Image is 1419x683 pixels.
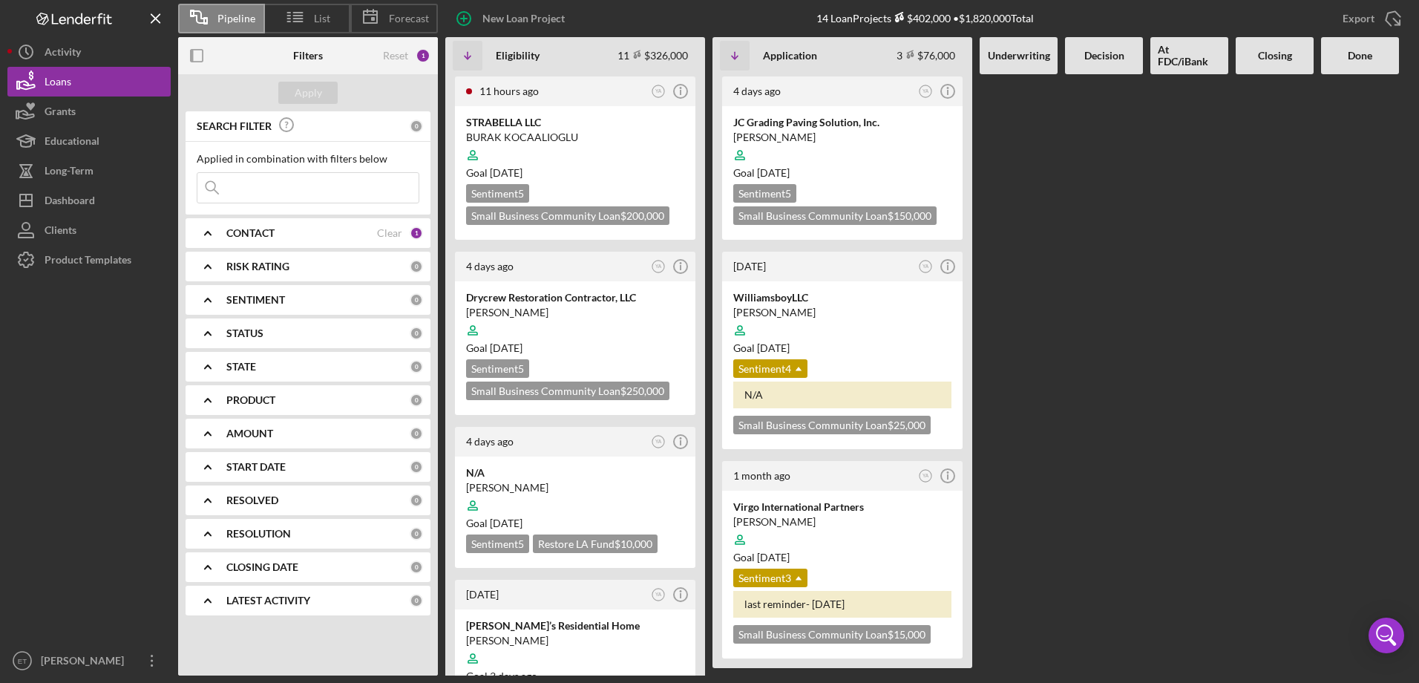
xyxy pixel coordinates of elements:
[226,494,278,506] b: RESOLVED
[1158,44,1221,68] b: At FDC/iBank
[490,166,522,179] time: 10/13/2025
[7,646,171,676] button: ET[PERSON_NAME]
[226,227,275,239] b: CONTACT
[45,97,76,130] div: Grants
[7,126,171,156] button: Educational
[7,156,171,186] button: Long-Term
[226,428,273,439] b: AMOUNT
[410,327,423,340] div: 0
[922,88,929,94] text: YA
[45,215,76,249] div: Clients
[466,130,684,145] div: BURAK KOCAALIOGLU
[733,341,790,354] span: Goal
[453,249,698,417] a: 4 days agoYADrycrew Restoration Contractor, LLC[PERSON_NAME]Goal [DATE]Sentiment5Small Business C...
[482,4,565,33] div: New Loan Project
[7,97,171,126] button: Grants
[226,528,291,540] b: RESOLUTION
[466,184,529,203] div: Sentiment 5
[7,37,171,67] button: Activity
[7,215,171,245] a: Clients
[416,48,430,63] div: 1
[733,469,790,482] time: 2025-07-21 05:48
[226,294,285,306] b: SENTIMENT
[466,382,669,400] div: Small Business Community Loan $250,000
[197,153,419,165] div: Applied in combination with filters below
[733,290,951,305] div: WilliamsboyLLC
[7,186,171,215] button: Dashboard
[733,591,951,618] div: last reminder- [DATE]
[410,293,423,307] div: 0
[7,245,171,275] a: Product Templates
[466,633,684,648] div: [PERSON_NAME]
[649,585,669,605] button: YA
[479,85,539,97] time: 2025-09-02 05:16
[226,261,289,272] b: RISK RATING
[655,592,662,597] text: YA
[490,670,537,682] time: 08/30/2025
[649,82,669,102] button: YA
[655,88,662,94] text: YA
[733,416,931,434] div: Small Business Community Loan $25,000
[7,67,171,97] a: Loans
[466,465,684,480] div: N/A
[226,394,275,406] b: PRODUCT
[410,561,423,574] div: 0
[988,50,1050,62] b: Underwriting
[649,257,669,277] button: YA
[314,13,330,24] span: List
[733,500,951,514] div: Virgo International Partners
[733,625,931,644] div: Small Business Community Loan $15,000
[410,360,423,373] div: 0
[410,460,423,474] div: 0
[733,382,951,408] div: N/A
[226,595,310,607] b: LATEST ACTIVITY
[45,245,131,278] div: Product Templates
[916,257,936,277] button: YA
[389,13,429,24] span: Forecast
[720,249,965,451] a: [DATE]YAWilliamsboyLLC[PERSON_NAME]Goal [DATE]Sentiment4N/ASmall Business Community Loan$25,000
[466,260,514,272] time: 2025-08-29 21:41
[453,425,698,570] a: 4 days agoYAN/A[PERSON_NAME]Goal [DATE]Sentiment5Restore LA Fund$10,000
[466,166,522,179] span: Goal
[278,82,338,104] button: Apply
[410,393,423,407] div: 0
[1348,50,1372,62] b: Done
[466,435,514,448] time: 2025-08-29 21:35
[197,120,272,132] b: SEARCH FILTER
[720,459,965,661] a: 1 month agoYAVirgo International Partners[PERSON_NAME]Goal [DATE]Sentiment3last reminder- [DATE]S...
[37,646,134,679] div: [PERSON_NAME]
[466,480,684,495] div: [PERSON_NAME]
[410,226,423,240] div: 1
[18,657,27,665] text: ET
[45,156,94,189] div: Long-Term
[466,588,499,601] time: 2025-08-27 22:33
[466,618,684,633] div: [PERSON_NAME]’s Residential Home
[410,260,423,273] div: 0
[490,341,522,354] time: 10/13/2025
[897,49,955,62] div: 3 $76,000
[226,327,263,339] b: STATUS
[720,74,965,242] a: 4 days agoYAJC Grading Paving Solution, Inc.[PERSON_NAME]Goal [DATE]Sentiment5Small Business Comm...
[733,514,951,529] div: [PERSON_NAME]
[922,474,929,479] text: YA
[1328,4,1412,33] button: Export
[757,341,790,354] time: 09/28/2025
[466,517,522,529] span: Goal
[45,186,95,219] div: Dashboard
[733,166,790,179] span: Goal
[733,569,807,587] div: Sentiment 3
[466,290,684,305] div: Drycrew Restoration Contractor, LLC
[655,264,662,269] text: YA
[295,82,322,104] div: Apply
[649,432,669,452] button: YA
[916,82,936,102] button: YA
[226,461,286,473] b: START DATE
[490,517,522,529] time: 12/07/2025
[757,551,790,563] time: 09/04/2025
[453,74,698,242] a: 11 hours agoYASTRABELLA LLCBURAK KOCAALIOGLUGoal [DATE]Sentiment5Small Business Community Loan$20...
[293,50,323,62] b: Filters
[733,359,807,378] div: Sentiment 4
